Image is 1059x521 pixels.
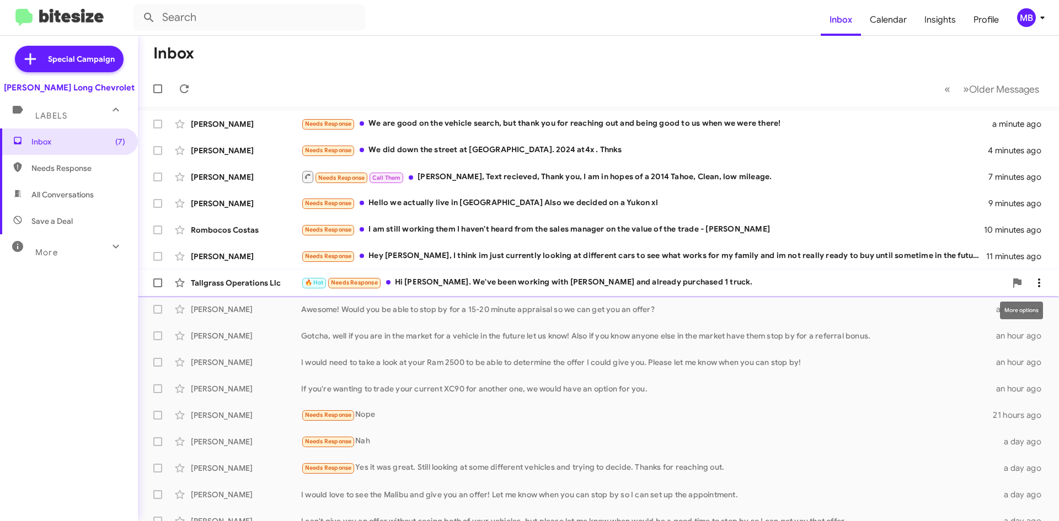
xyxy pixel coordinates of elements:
[191,251,301,262] div: [PERSON_NAME]
[938,78,1046,100] nav: Page navigation example
[31,163,125,174] span: Needs Response
[133,4,365,31] input: Search
[996,357,1050,368] div: an hour ago
[191,383,301,394] div: [PERSON_NAME]
[15,46,124,72] a: Special Campaign
[301,435,997,448] div: Nah
[916,4,965,36] a: Insights
[965,4,1008,36] a: Profile
[301,383,996,394] div: If you're wanting to trade your current XC90 for another one, we would have an option for you.
[301,357,996,368] div: I would need to take a look at your Ram 2500 to be able to determine the offer I could give you. ...
[301,144,988,157] div: We did down the street at [GEOGRAPHIC_DATA]. 2024 at4x . Thnks
[305,279,324,286] span: 🔥 Hot
[301,223,984,236] div: I am still working them I haven't heard from the sales manager on the value of the trade - [PERSO...
[191,277,301,288] div: Tallgrass Operations Llc
[305,200,352,207] span: Needs Response
[997,436,1050,447] div: a day ago
[986,251,1050,262] div: 11 minutes ago
[988,145,1050,156] div: 4 minutes ago
[988,198,1050,209] div: 9 minutes ago
[301,304,996,315] div: Awesome! Would you be able to stop by for a 15-20 minute appraisal so we can get you an offer?
[191,145,301,156] div: [PERSON_NAME]
[191,171,301,182] div: [PERSON_NAME]
[191,119,301,130] div: [PERSON_NAME]
[191,357,301,368] div: [PERSON_NAME]
[1008,8,1047,27] button: MB
[115,136,125,147] span: (7)
[191,304,301,315] div: [PERSON_NAME]
[191,330,301,341] div: [PERSON_NAME]
[821,4,861,36] a: Inbox
[31,136,125,147] span: Inbox
[305,411,352,418] span: Needs Response
[301,409,993,421] div: Nope
[31,216,73,227] span: Save a Deal
[956,78,1046,100] button: Next
[301,276,1006,289] div: Hi [PERSON_NAME]. We've been working with [PERSON_NAME] and already purchased 1 truck.
[997,463,1050,474] div: a day ago
[301,250,986,262] div: Hey [PERSON_NAME], I think im just currently looking at different cars to see what works for my f...
[153,45,194,62] h1: Inbox
[305,253,352,260] span: Needs Response
[301,197,988,210] div: Hello we actually live in [GEOGRAPHIC_DATA] Also we decided on a Yukon xl
[997,489,1050,500] div: a day ago
[372,174,401,181] span: Call Them
[1017,8,1036,27] div: MB
[318,174,365,181] span: Needs Response
[938,78,957,100] button: Previous
[963,82,969,96] span: »
[301,117,992,130] div: We are good on the vehicle search, but thank you for reaching out and being good to us when we we...
[191,463,301,474] div: [PERSON_NAME]
[301,489,997,500] div: I would love to see the Malibu and give you an offer! Let me know when you can stop by so I can s...
[191,489,301,500] div: [PERSON_NAME]
[4,82,135,93] div: [PERSON_NAME] Long Chevrolet
[305,226,352,233] span: Needs Response
[1000,302,1043,319] div: More options
[988,171,1050,182] div: 7 minutes ago
[969,83,1039,95] span: Older Messages
[35,248,58,257] span: More
[992,119,1050,130] div: a minute ago
[31,189,94,200] span: All Conversations
[301,330,996,341] div: Gotcha, well if you are in the market for a vehicle in the future let us know! Also if you know a...
[35,111,67,121] span: Labels
[996,383,1050,394] div: an hour ago
[191,436,301,447] div: [PERSON_NAME]
[191,224,301,235] div: Rombocos Costas
[993,410,1050,421] div: 21 hours ago
[191,410,301,421] div: [PERSON_NAME]
[305,464,352,471] span: Needs Response
[301,461,997,474] div: Yes it was great. Still looking at some different vehicles and trying to decide. Thanks for reach...
[301,170,988,184] div: [PERSON_NAME], Text recieved, Thank you, I am in hopes of a 2014 Tahoe, Clean, low mileage.
[305,147,352,154] span: Needs Response
[996,330,1050,341] div: an hour ago
[331,279,378,286] span: Needs Response
[48,53,115,65] span: Special Campaign
[191,198,301,209] div: [PERSON_NAME]
[944,82,950,96] span: «
[861,4,916,36] a: Calendar
[984,224,1050,235] div: 10 minutes ago
[305,438,352,445] span: Needs Response
[305,120,352,127] span: Needs Response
